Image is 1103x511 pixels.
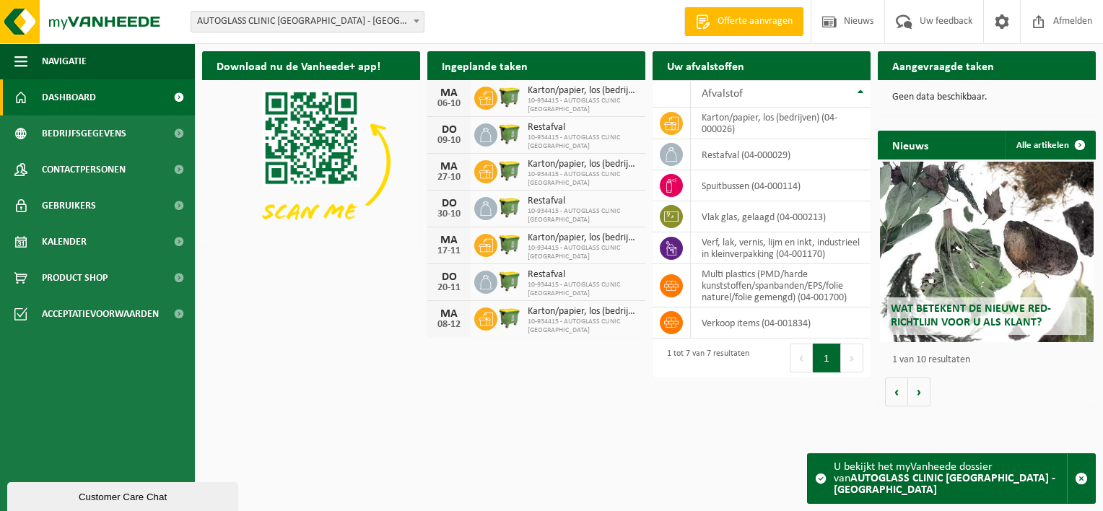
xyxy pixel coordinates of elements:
span: 10-934415 - AUTOGLASS CLINIC [GEOGRAPHIC_DATA] [528,281,638,298]
span: 10-934415 - AUTOGLASS CLINIC [GEOGRAPHIC_DATA] [528,134,638,151]
p: 1 van 10 resultaten [892,355,1089,365]
div: DO [435,271,463,283]
div: MA [435,161,463,172]
td: multi plastics (PMD/harde kunststoffen/spanbanden/EPS/folie naturel/folie gemengd) (04-001700) [691,264,871,307]
div: 27-10 [435,172,463,183]
img: WB-1100-HPE-GN-50 [497,121,522,146]
img: WB-1100-HPE-GN-50 [497,84,522,109]
span: 10-934415 - AUTOGLASS CLINIC [GEOGRAPHIC_DATA] [528,318,638,335]
span: Acceptatievoorwaarden [42,296,159,332]
p: Geen data beschikbaar. [892,92,1081,102]
span: Bedrijfsgegevens [42,115,126,152]
img: WB-1100-HPE-GN-50 [497,195,522,219]
div: DO [435,124,463,136]
span: 10-934415 - AUTOGLASS CLINIC [GEOGRAPHIC_DATA] [528,97,638,114]
td: verf, lak, vernis, lijm en inkt, industrieel in kleinverpakking (04-001170) [691,232,871,264]
iframe: chat widget [7,479,241,511]
a: Offerte aanvragen [684,7,803,36]
div: 08-12 [435,320,463,330]
span: Offerte aanvragen [714,14,796,29]
div: MA [435,87,463,99]
span: Contactpersonen [42,152,126,188]
div: 09-10 [435,136,463,146]
span: 10-934415 - AUTOGLASS CLINIC [GEOGRAPHIC_DATA] [528,207,638,224]
span: Product Shop [42,260,108,296]
h2: Ingeplande taken [427,51,542,79]
div: 20-11 [435,283,463,293]
span: 10-934415 - AUTOGLASS CLINIC [GEOGRAPHIC_DATA] [528,244,638,261]
h2: Uw afvalstoffen [653,51,759,79]
a: Wat betekent de nieuwe RED-richtlijn voor u als klant? [880,162,1094,342]
div: 30-10 [435,209,463,219]
img: WB-1100-HPE-GN-50 [497,305,522,330]
div: 1 tot 7 van 7 resultaten [660,342,749,374]
span: Restafval [528,269,638,281]
span: Dashboard [42,79,96,115]
span: Gebruikers [42,188,96,224]
div: U bekijkt het myVanheede dossier van [834,454,1067,503]
img: WB-1100-HPE-GN-50 [497,268,522,293]
span: AUTOGLASS CLINIC GENT - OUDENAARDE [191,11,424,32]
button: Volgende [908,377,930,406]
h2: Aangevraagde taken [878,51,1008,79]
button: Previous [790,344,813,372]
h2: Nieuws [878,131,943,159]
span: Kalender [42,224,87,260]
span: AUTOGLASS CLINIC GENT - OUDENAARDE [191,12,424,32]
span: Karton/papier, los (bedrijven) [528,306,638,318]
h2: Download nu de Vanheede+ app! [202,51,395,79]
span: Karton/papier, los (bedrijven) [528,85,638,97]
strong: AUTOGLASS CLINIC [GEOGRAPHIC_DATA] - [GEOGRAPHIC_DATA] [834,473,1055,496]
span: Afvalstof [702,88,743,100]
span: Wat betekent de nieuwe RED-richtlijn voor u als klant? [891,303,1051,328]
span: Restafval [528,196,638,207]
img: Download de VHEPlus App [202,80,420,244]
td: restafval (04-000029) [691,139,871,170]
span: Restafval [528,122,638,134]
td: vlak glas, gelaagd (04-000213) [691,201,871,232]
span: 10-934415 - AUTOGLASS CLINIC [GEOGRAPHIC_DATA] [528,170,638,188]
td: karton/papier, los (bedrijven) (04-000026) [691,108,871,139]
a: Alle artikelen [1005,131,1094,160]
img: WB-1100-HPE-GN-50 [497,158,522,183]
div: 06-10 [435,99,463,109]
button: 1 [813,344,841,372]
span: Navigatie [42,43,87,79]
span: Karton/papier, los (bedrijven) [528,232,638,244]
div: MA [435,235,463,246]
div: 17-11 [435,246,463,256]
button: Vorige [885,377,908,406]
td: verkoop items (04-001834) [691,307,871,339]
img: WB-1100-HPE-GN-50 [497,232,522,256]
div: DO [435,198,463,209]
button: Next [841,344,863,372]
div: MA [435,308,463,320]
td: spuitbussen (04-000114) [691,170,871,201]
span: Karton/papier, los (bedrijven) [528,159,638,170]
